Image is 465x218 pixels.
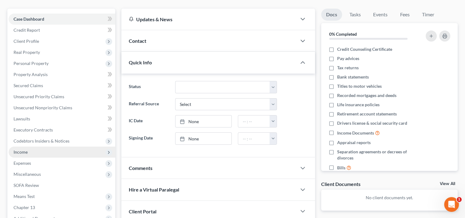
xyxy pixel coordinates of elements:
[337,111,397,117] span: Retirement account statements
[368,9,392,21] a: Events
[14,116,30,121] span: Lawsuits
[9,102,115,113] a: Unsecured Nonpriority Claims
[126,81,172,93] label: Status
[14,160,31,166] span: Expenses
[14,50,40,55] span: Real Property
[14,105,72,110] span: Unsecured Nonpriority Claims
[129,59,152,65] span: Quick Info
[329,31,357,37] strong: 0% Completed
[14,16,44,22] span: Case Dashboard
[9,124,115,135] a: Executory Contracts
[126,98,172,111] label: Referral Source
[129,208,156,214] span: Client Portal
[9,91,115,102] a: Unsecured Priority Claims
[14,149,28,155] span: Income
[129,16,289,22] div: Updates & News
[326,195,453,201] p: No client documents yet.
[337,149,418,161] span: Separation agreements or decrees of divorces
[238,133,270,144] input: -- : --
[321,9,342,21] a: Docs
[9,14,115,25] a: Case Dashboard
[14,138,69,143] span: Codebtors Insiders & Notices
[14,94,64,99] span: Unsecured Priority Claims
[14,38,39,44] span: Client Profile
[337,92,396,99] span: Recorded mortgages and deeds
[175,115,232,127] a: None
[345,9,366,21] a: Tasks
[337,46,392,52] span: Credit Counseling Certificate
[337,165,345,171] span: Bills
[129,187,179,192] span: Hire a Virtual Paralegal
[14,194,35,199] span: Means Test
[9,180,115,191] a: SOFA Review
[14,83,43,88] span: Secured Claims
[9,69,115,80] a: Property Analysis
[9,113,115,124] a: Lawsuits
[457,197,462,202] span: 1
[337,74,369,80] span: Bank statements
[337,102,380,108] span: Life insurance policies
[14,183,39,188] span: SOFA Review
[129,165,152,171] span: Comments
[238,115,270,127] input: -- : --
[337,83,382,89] span: Titles to motor vehicles
[417,9,439,21] a: Timer
[126,132,172,145] label: Signing Date
[14,61,49,66] span: Personal Property
[337,120,407,126] span: Drivers license & social security card
[337,55,359,62] span: Pay advices
[14,127,53,132] span: Executory Contracts
[337,130,374,136] span: Income Documents
[337,139,371,146] span: Appraisal reports
[321,181,361,187] div: Client Documents
[175,133,232,144] a: None
[14,72,48,77] span: Property Analysis
[440,182,455,186] a: View All
[444,197,459,212] iframe: Intercom live chat
[14,205,35,210] span: Chapter 13
[395,9,415,21] a: Fees
[129,38,146,44] span: Contact
[14,172,41,177] span: Miscellaneous
[337,65,359,71] span: Tax returns
[9,80,115,91] a: Secured Claims
[9,25,115,36] a: Credit Report
[14,27,40,33] span: Credit Report
[126,115,172,127] label: IC Date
